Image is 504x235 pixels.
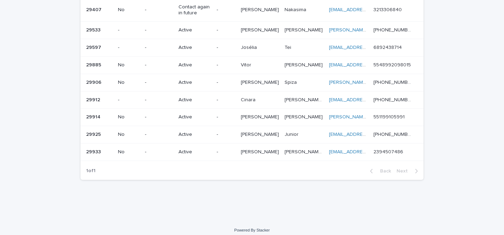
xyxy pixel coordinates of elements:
p: [PERSON_NAME] [241,148,280,155]
p: [PERSON_NAME] [241,78,280,86]
p: Active [178,27,211,33]
a: [PERSON_NAME][EMAIL_ADDRESS][PERSON_NAME][DOMAIN_NAME] [329,80,484,85]
p: [PERSON_NAME] [241,130,280,138]
tr: 2992529925 No-Active-[PERSON_NAME][PERSON_NAME] JuniorJunior [EMAIL_ADDRESS][DOMAIN_NAME] [PHONE_... [80,126,423,144]
p: - [118,45,140,51]
a: [EMAIL_ADDRESS][DOMAIN_NAME] [329,63,408,67]
p: - [145,62,173,68]
a: [EMAIL_ADDRESS][DOMAIN_NAME] [329,45,408,50]
p: - [217,132,235,138]
p: - [145,132,173,138]
p: 29885 [86,61,103,68]
a: [EMAIL_ADDRESS][DOMAIN_NAME] [329,7,408,12]
p: - [217,80,235,86]
p: - [217,27,235,33]
p: 29933 [86,148,102,155]
p: Josélia [241,43,258,51]
p: - [217,45,235,51]
p: - [145,149,173,155]
p: [PERSON_NAME] [241,26,280,33]
p: - [217,114,235,120]
p: 2394507486 [373,148,405,155]
tr: 2953329533 --Active-[PERSON_NAME][PERSON_NAME] [PERSON_NAME][PERSON_NAME] [PERSON_NAME][EMAIL_ADD... [80,22,423,39]
p: 5548992098015 [373,61,412,68]
a: [EMAIL_ADDRESS][DOMAIN_NAME] [329,149,408,154]
p: - [145,7,173,13]
p: - [217,7,235,13]
p: No [118,149,140,155]
a: [EMAIL_ADDRESS][DOMAIN_NAME] [329,132,408,137]
p: 29914 [86,113,102,120]
p: - [145,97,173,103]
p: No [118,80,140,86]
p: - [145,114,173,120]
p: No [118,132,140,138]
p: [PERSON_NAME] [PERSON_NAME] [285,96,324,103]
p: [PHONE_NUMBER] [373,78,414,86]
a: [EMAIL_ADDRESS][PERSON_NAME][DOMAIN_NAME] [329,97,446,102]
p: - [145,80,173,86]
a: [PERSON_NAME][EMAIL_ADDRESS][DOMAIN_NAME] [329,115,446,119]
p: [PERSON_NAME] [285,26,324,33]
p: [PERSON_NAME] [241,113,280,120]
p: 29533 [86,26,102,33]
p: 29597 [86,43,103,51]
span: Next [397,169,412,174]
p: [PHONE_NUMBER] [373,96,414,103]
tr: 2990629906 No-Active-[PERSON_NAME][PERSON_NAME] SpizaSpiza [PERSON_NAME][EMAIL_ADDRESS][PERSON_NA... [80,74,423,91]
p: Active [178,45,211,51]
p: [PHONE_NUMBER] [373,26,414,33]
button: Back [364,168,394,174]
p: 29925 [86,130,102,138]
a: [PERSON_NAME][EMAIL_ADDRESS][DOMAIN_NAME] [329,28,446,32]
p: Vitor [241,61,253,68]
p: [PERSON_NAME] [285,113,324,120]
p: Tei [285,43,293,51]
p: - [217,149,235,155]
p: - [145,27,173,33]
p: - [145,45,173,51]
p: 1 of 1 [80,162,101,179]
p: Spiza [285,78,298,86]
a: Powered By Stacker [234,228,269,232]
p: 29906 [86,78,103,86]
p: Active [178,62,211,68]
p: Cinara [241,96,257,103]
p: - [217,97,235,103]
button: Next [394,168,423,174]
p: - [118,97,140,103]
p: Nakasima [285,6,308,13]
tr: 2959729597 --Active-JoséliaJosélia TeiTei [EMAIL_ADDRESS][DOMAIN_NAME] 68924387146892438714 [80,39,423,57]
p: Contact again in future [178,4,211,16]
p: Loureiro Rodrigues [285,148,324,155]
p: - [217,62,235,68]
p: [PERSON_NAME] [285,61,324,68]
tr: 2991229912 --Active-CinaraCinara [PERSON_NAME] [PERSON_NAME][PERSON_NAME] [PERSON_NAME] [EMAIL_AD... [80,91,423,109]
p: 29912 [86,96,101,103]
tr: 2993329933 No-Active-[PERSON_NAME][PERSON_NAME] [PERSON_NAME] [PERSON_NAME][PERSON_NAME] [PERSON_... [80,143,423,161]
p: No [118,7,140,13]
tr: 2988529885 No-Active-VitorVitor [PERSON_NAME][PERSON_NAME] [EMAIL_ADDRESS][DOMAIN_NAME] 554899209... [80,56,423,74]
p: Active [178,149,211,155]
p: [PERSON_NAME] [241,6,280,13]
p: 29407 [86,6,103,13]
p: 551199105991 [373,113,406,120]
p: [PHONE_NUMBER] [373,130,414,138]
tr: 2991429914 No-Active-[PERSON_NAME][PERSON_NAME] [PERSON_NAME][PERSON_NAME] [PERSON_NAME][EMAIL_AD... [80,109,423,126]
p: - [118,27,140,33]
span: Back [376,169,391,174]
p: Active [178,114,211,120]
p: No [118,62,140,68]
p: 6892438714 [373,43,403,51]
p: Junior [285,130,300,138]
p: Active [178,97,211,103]
p: No [118,114,140,120]
p: Active [178,132,211,138]
p: Active [178,80,211,86]
p: 3213306840 [373,6,403,13]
